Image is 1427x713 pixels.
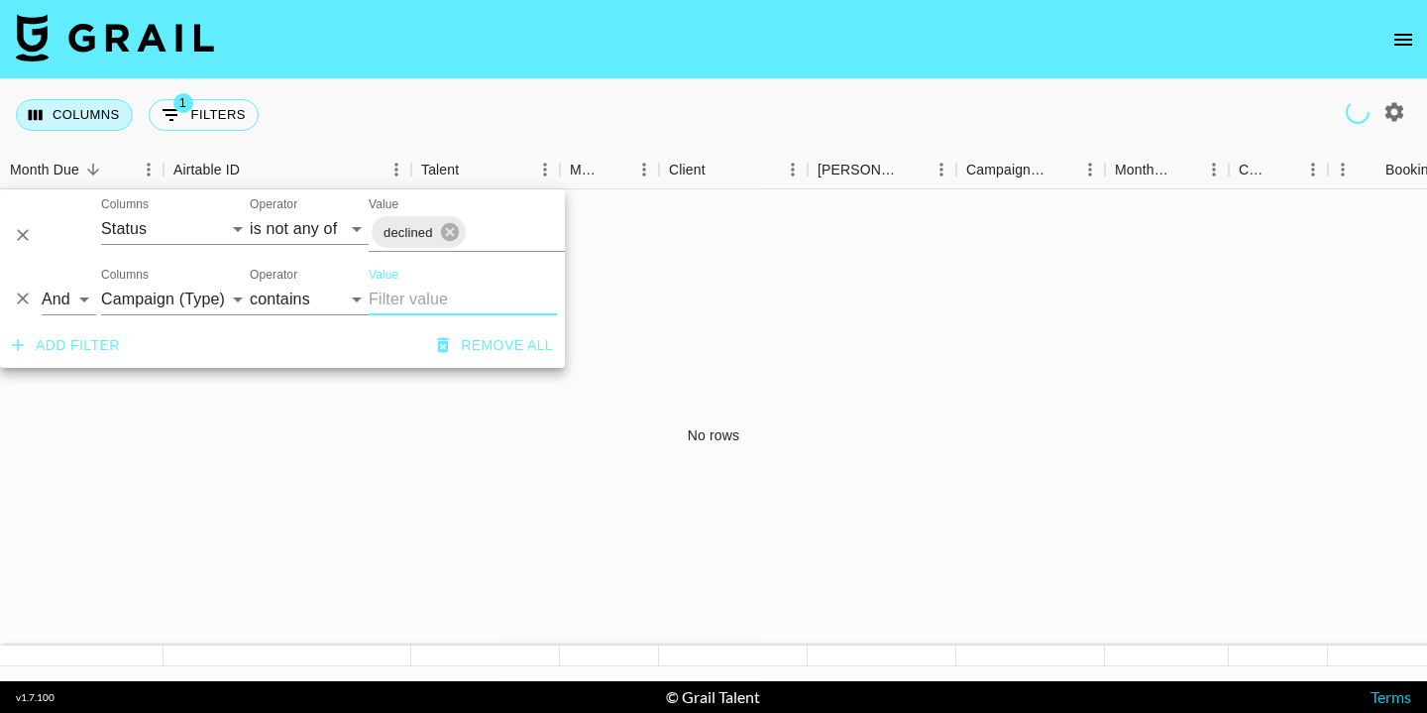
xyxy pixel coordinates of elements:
button: Sort [706,156,733,183]
div: Campaign (Type) [966,151,1047,189]
input: Filter value [369,284,557,315]
button: Remove all [429,327,561,364]
select: Logic operator [42,284,96,315]
label: Columns [101,267,149,284]
div: Booker [808,151,956,189]
button: Add filter [4,327,128,364]
label: Value [369,267,398,284]
div: Talent [411,151,560,189]
button: Sort [1047,156,1075,183]
div: declined [372,216,466,248]
button: Select columns [16,99,133,131]
button: Menu [629,155,659,184]
button: Delete [8,220,38,250]
button: Sort [899,156,927,183]
div: Month Due [1115,151,1171,189]
div: Currency [1239,151,1270,189]
button: Menu [382,155,411,184]
button: Show filters [149,99,259,131]
button: Sort [459,156,487,183]
button: Sort [1358,156,1385,183]
div: Month Due [10,151,79,189]
span: Refreshing managers, users, talent, clients, campaigns... [1342,96,1374,129]
button: Menu [134,155,164,184]
button: Sort [602,156,629,183]
div: Client [659,151,808,189]
div: Airtable ID [164,151,411,189]
button: Menu [1298,155,1328,184]
div: [PERSON_NAME] [818,151,899,189]
button: Sort [1270,156,1298,183]
div: Campaign (Type) [956,151,1105,189]
a: Terms [1371,687,1411,706]
div: © Grail Talent [666,687,760,707]
span: 1 [173,93,193,113]
button: Menu [1199,155,1229,184]
label: Columns [101,196,149,213]
div: Airtable ID [173,151,240,189]
button: Delete [8,284,38,313]
button: Menu [1075,155,1105,184]
button: Sort [79,156,107,183]
button: Sort [1171,156,1199,183]
label: Value [369,196,398,213]
div: Month Due [1105,151,1229,189]
div: v 1.7.100 [16,691,55,704]
div: Manager [570,151,602,189]
button: Menu [927,155,956,184]
button: Sort [240,156,268,183]
button: Menu [530,155,560,184]
img: Grail Talent [16,14,214,61]
label: Operator [250,267,297,284]
label: Operator [250,196,297,213]
button: Menu [778,155,808,184]
div: Currency [1229,151,1328,189]
div: Talent [421,151,459,189]
button: Menu [1328,155,1358,184]
button: open drawer [1383,20,1423,59]
span: declined [372,221,445,244]
div: Client [669,151,706,189]
div: Manager [560,151,659,189]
